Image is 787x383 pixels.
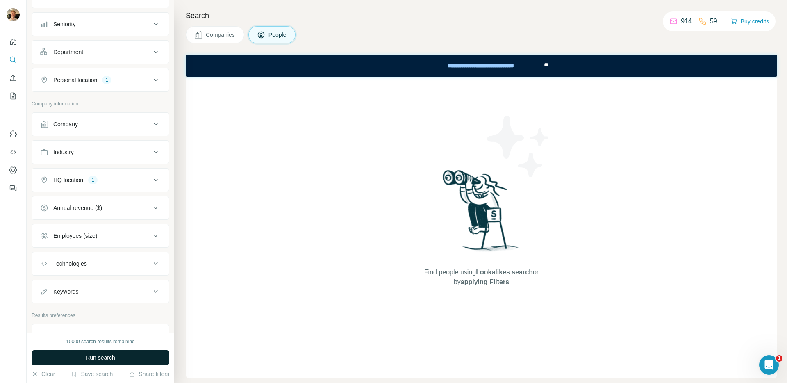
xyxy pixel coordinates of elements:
button: Annual revenue ($) [32,198,169,218]
div: Technologies [53,260,87,268]
button: Industry [32,142,169,162]
div: Department [53,48,83,56]
span: applying Filters [461,278,509,285]
span: Run search [86,353,115,362]
div: Personal location [53,76,97,84]
button: Buy credits [731,16,769,27]
p: Results preferences [32,312,169,319]
p: 914 [681,16,692,26]
button: Use Surfe on LinkedIn [7,127,20,141]
div: 1 [102,76,111,84]
iframe: Intercom live chat [759,355,779,375]
button: HQ location1 [32,170,169,190]
button: Enrich CSV [7,71,20,85]
button: Technologies [32,254,169,274]
div: Annual revenue ($) [53,204,102,212]
button: Dashboard [7,163,20,178]
div: 1 [88,176,98,184]
button: Company [32,114,169,134]
div: Seniority [53,20,75,28]
button: Clear [32,370,55,378]
button: Use Surfe API [7,145,20,160]
button: Search [7,52,20,67]
div: Limit results per company [53,332,119,340]
div: Keywords [53,287,78,296]
button: Share filters [129,370,169,378]
img: Surfe Illustration - Woman searching with binoculars [439,168,524,259]
img: Surfe Illustration - Stars [482,109,555,183]
button: Keywords [32,282,169,301]
button: Personal location1 [32,70,169,90]
div: HQ location [53,176,83,184]
button: Employees (size) [32,226,169,246]
button: Run search [32,350,169,365]
div: 10000 search results remaining [66,338,134,345]
span: Find people using or by [416,267,547,287]
span: Companies [206,31,236,39]
span: People [268,31,287,39]
span: Lookalikes search [476,269,533,276]
iframe: Banner [186,55,777,77]
button: Department [32,42,169,62]
button: Feedback [7,181,20,196]
button: Limit results per company [32,326,169,346]
div: Industry [53,148,74,156]
img: Avatar [7,8,20,21]
button: Quick start [7,34,20,49]
div: Company [53,120,78,128]
p: Company information [32,100,169,107]
button: My lists [7,89,20,103]
button: Seniority [32,14,169,34]
div: Employees (size) [53,232,97,240]
p: 59 [710,16,717,26]
h4: Search [186,10,777,21]
button: Save search [71,370,113,378]
span: 1 [776,355,782,362]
